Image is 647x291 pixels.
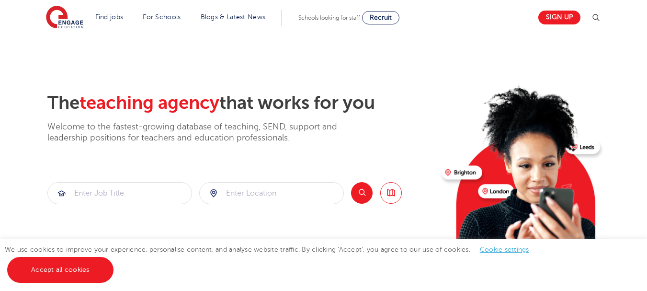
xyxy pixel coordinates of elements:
[538,11,580,24] a: Sign up
[199,182,344,204] div: Submit
[46,6,83,30] img: Engage Education
[7,257,114,283] a: Accept all cookies
[480,246,529,253] a: Cookie settings
[5,246,539,273] span: We use cookies to improve your experience, personalise content, and analyse website traffic. By c...
[47,182,192,204] div: Submit
[79,93,219,113] span: teaching agency
[200,183,343,204] input: Submit
[95,13,124,21] a: Find jobs
[370,14,392,21] span: Recruit
[47,92,434,114] h2: The that works for you
[298,14,360,21] span: Schools looking for staff
[201,13,266,21] a: Blogs & Latest News
[47,121,363,144] p: Welcome to the fastest-growing database of teaching, SEND, support and leadership positions for t...
[143,13,181,21] a: For Schools
[351,182,373,204] button: Search
[362,11,399,24] a: Recruit
[48,183,192,204] input: Submit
